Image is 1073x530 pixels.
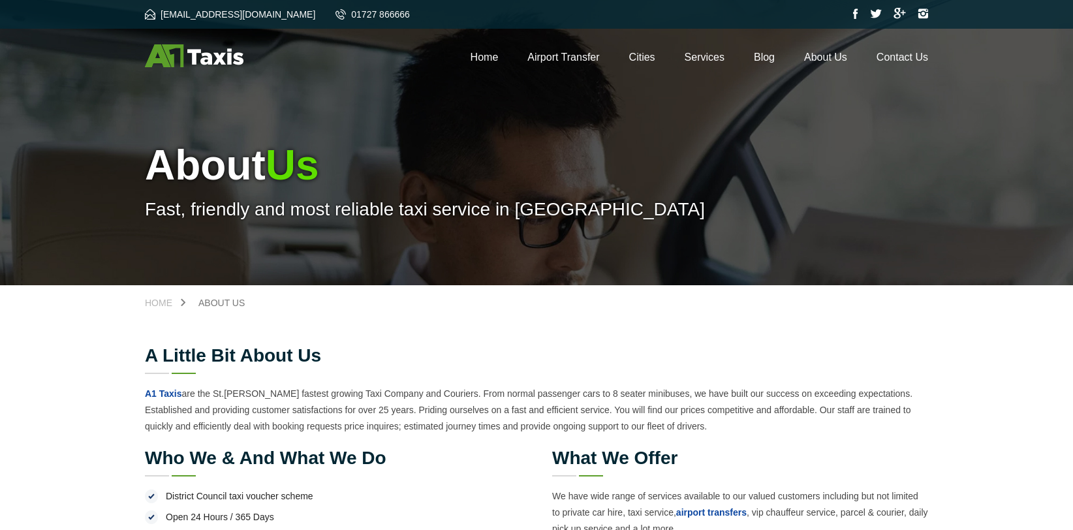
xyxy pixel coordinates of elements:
[145,509,521,525] li: Open 24 Hours / 365 Days
[527,52,599,63] a: Airport Transfer
[471,52,499,63] a: Home
[894,8,906,19] img: Google Plus
[870,9,882,18] img: Twitter
[877,52,928,63] a: Contact Us
[629,52,655,63] a: Cities
[853,8,858,19] img: Facebook
[145,347,928,365] h2: A little bit about us
[552,449,928,467] h2: What we offer
[754,52,775,63] a: Blog
[145,199,928,220] p: Fast, friendly and most reliable taxi service in [GEOGRAPHIC_DATA]
[145,386,928,435] p: are the St.[PERSON_NAME] fastest growing Taxi Company and Couriers. From normal passenger cars to...
[335,9,410,20] a: 01727 866666
[145,44,243,67] img: A1 Taxis St Albans LTD
[145,141,928,189] h1: About
[145,9,315,20] a: [EMAIL_ADDRESS][DOMAIN_NAME]
[918,8,928,19] img: Instagram
[145,488,521,504] li: District Council taxi voucher scheme
[676,507,747,518] a: airport transfers
[685,52,724,63] a: Services
[145,388,182,399] a: A1 Taxis
[804,52,847,63] a: About Us
[266,142,319,189] span: Us
[185,298,258,307] a: About Us
[145,298,185,307] a: Home
[145,449,521,467] h2: Who we & and what we do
